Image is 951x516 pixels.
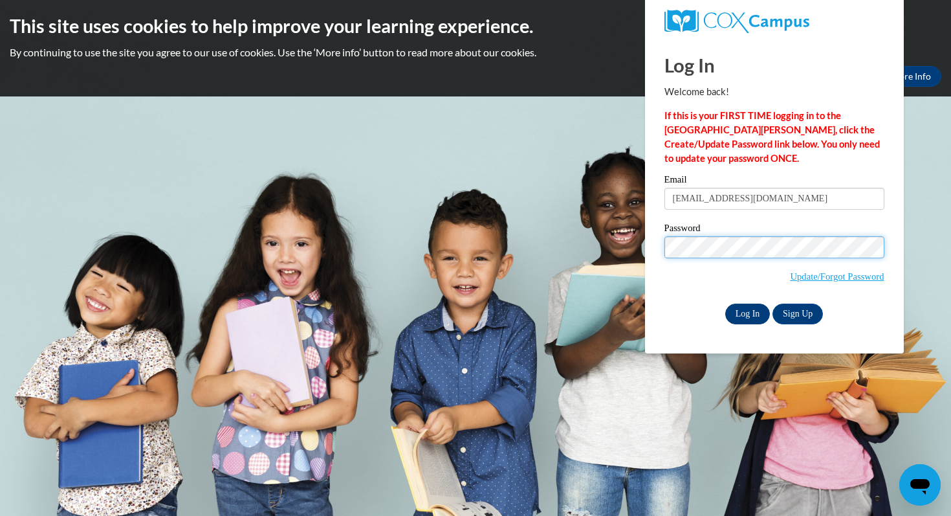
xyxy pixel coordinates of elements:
[790,271,884,282] a: Update/Forgot Password
[664,110,880,164] strong: If this is your FIRST TIME logging in to the [GEOGRAPHIC_DATA][PERSON_NAME], click the Create/Upd...
[10,13,941,39] h2: This site uses cookies to help improve your learning experience.
[664,10,884,33] a: COX Campus
[664,52,884,78] h1: Log In
[664,175,884,188] label: Email
[664,223,884,236] label: Password
[899,464,941,506] iframe: Button to launch messaging window
[772,304,823,324] a: Sign Up
[880,66,941,87] a: More Info
[664,85,884,99] p: Welcome back!
[10,45,941,60] p: By continuing to use the site you agree to our use of cookies. Use the ‘More info’ button to read...
[664,10,809,33] img: COX Campus
[725,304,771,324] input: Log In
